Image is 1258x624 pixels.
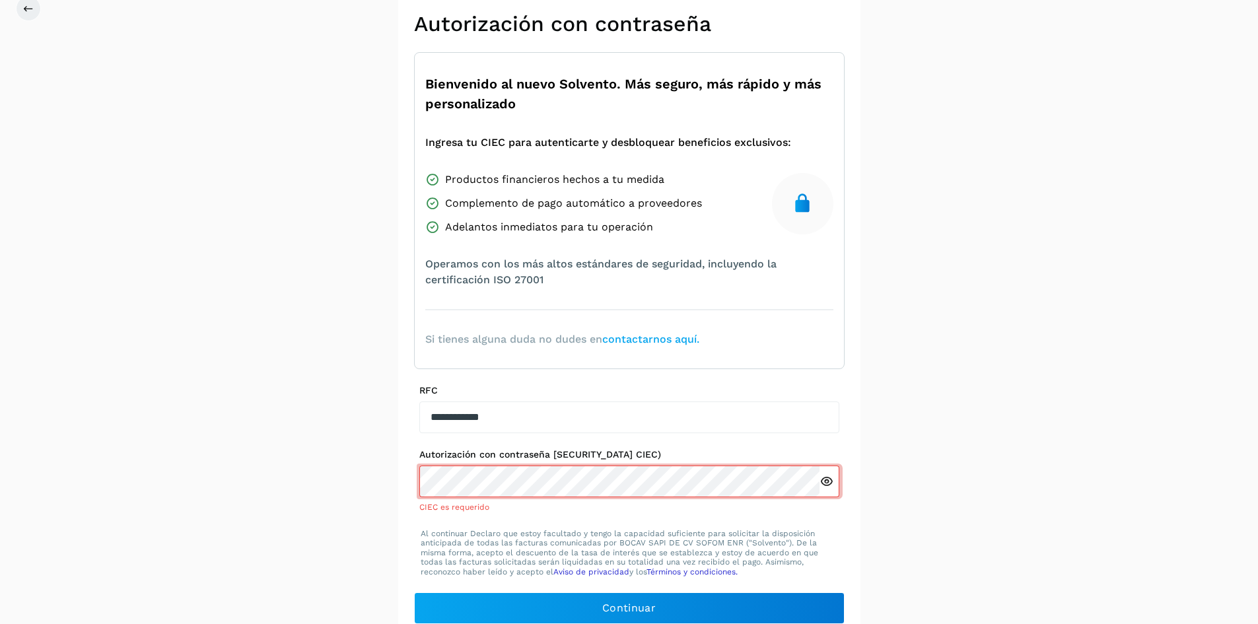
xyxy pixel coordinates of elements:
span: Adelantos inmediatos para tu operación [445,219,653,235]
span: Si tienes alguna duda no dudes en [425,331,699,347]
span: Ingresa tu CIEC para autenticarte y desbloquear beneficios exclusivos: [425,135,791,151]
span: Complemento de pago automático a proveedores [445,195,702,211]
span: Operamos con los más altos estándares de seguridad, incluyendo la certificación ISO 27001 [425,256,833,288]
p: Al continuar Declaro que estoy facultado y tengo la capacidad suficiente para solicitar la dispos... [421,529,838,576]
label: Autorización con contraseña [SECURITY_DATA] CIEC) [419,449,839,460]
button: Continuar [414,592,845,624]
span: CIEC es requerido [419,503,489,512]
a: Términos y condiciones. [646,567,738,576]
span: Bienvenido al nuevo Solvento. Más seguro, más rápido y más personalizado [425,74,833,114]
span: Productos financieros hechos a tu medida [445,172,664,188]
label: RFC [419,385,839,396]
img: secure [792,193,813,214]
span: Continuar [602,601,656,615]
a: contactarnos aquí. [602,333,699,345]
a: Aviso de privacidad [553,567,629,576]
h2: Autorización con contraseña [414,11,845,36]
